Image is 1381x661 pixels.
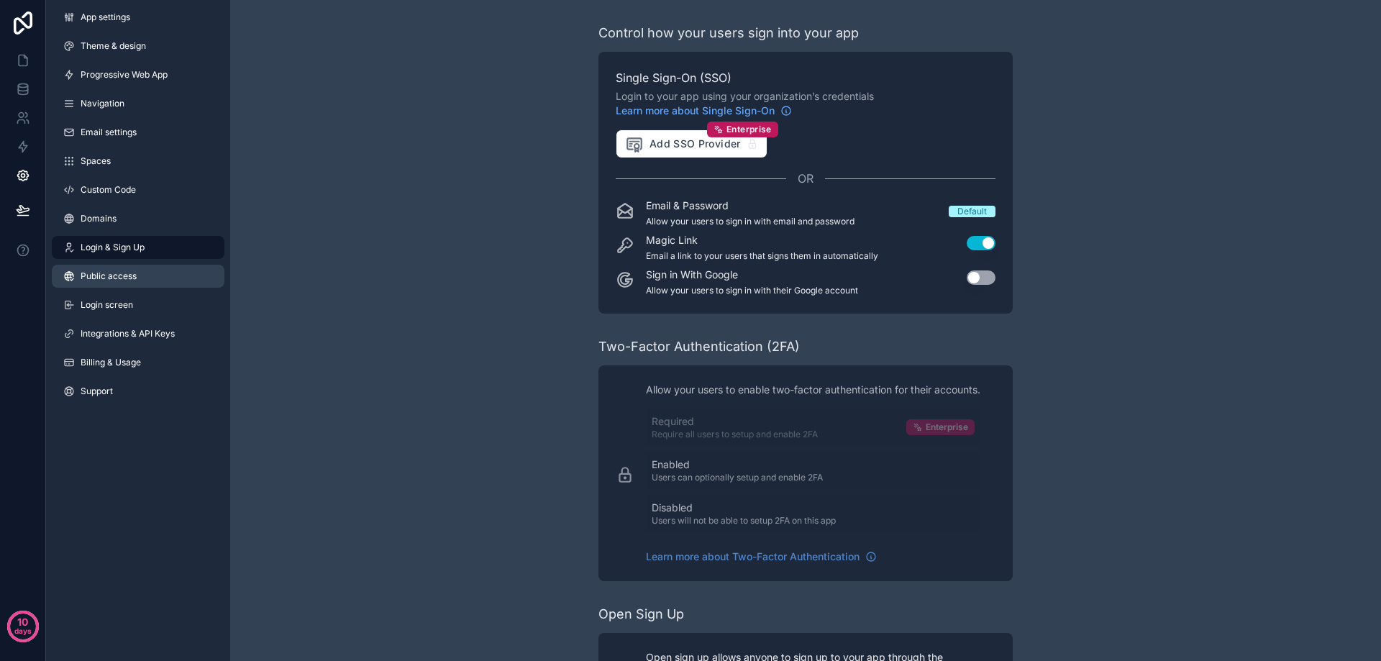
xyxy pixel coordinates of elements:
[646,199,854,213] p: Email & Password
[17,615,28,629] p: 10
[52,293,224,316] a: Login screen
[646,268,858,282] p: Sign in With Google
[652,515,836,526] p: Users will not be able to setup 2FA on this app
[646,550,877,564] a: Learn more about Two-Factor Authentication
[598,23,859,43] div: Control how your users sign into your app
[81,270,137,282] span: Public access
[652,501,836,515] p: Disabled
[598,337,800,357] div: Two-Factor Authentication (2FA)
[616,129,767,158] button: Add SSO ProviderEnterprise
[52,6,224,29] a: App settings
[652,429,818,440] p: Require all users to setup and enable 2FA
[81,299,133,311] span: Login screen
[52,380,224,403] a: Support
[646,550,860,564] span: Learn more about Two-Factor Authentication
[52,265,224,288] a: Public access
[81,98,124,109] span: Navigation
[646,383,980,397] p: Allow your users to enable two-factor authentication for their accounts.
[652,472,823,483] p: Users can optionally setup and enable 2FA
[81,328,175,339] span: Integrations & API Keys
[652,457,823,472] p: Enabled
[646,233,878,247] p: Magic Link
[81,12,130,23] span: App settings
[598,604,684,624] div: Open Sign Up
[726,124,772,135] span: Enterprise
[616,69,995,86] span: Single Sign-On (SSO)
[52,92,224,115] a: Navigation
[52,121,224,144] a: Email settings
[52,150,224,173] a: Spaces
[616,104,792,118] a: Learn more about Single Sign-On
[81,386,113,397] span: Support
[81,127,137,138] span: Email settings
[52,207,224,230] a: Domains
[52,322,224,345] a: Integrations & API Keys
[616,89,995,118] span: Login to your app using your organization’s credentials
[646,216,854,227] p: Allow your users to sign in with email and password
[652,414,818,429] p: Required
[52,63,224,86] a: Progressive Web App
[646,285,858,296] p: Allow your users to sign in with their Google account
[646,250,878,262] p: Email a link to your users that signs them in automatically
[52,35,224,58] a: Theme & design
[81,69,168,81] span: Progressive Web App
[81,40,146,52] span: Theme & design
[957,206,987,217] div: Default
[52,178,224,201] a: Custom Code
[625,135,741,153] span: Add SSO Provider
[14,621,32,641] p: days
[81,357,141,368] span: Billing & Usage
[926,421,968,433] span: Enterprise
[81,242,145,253] span: Login & Sign Up
[81,213,117,224] span: Domains
[798,170,813,187] span: OR
[52,236,224,259] a: Login & Sign Up
[52,351,224,374] a: Billing & Usage
[616,104,775,118] span: Learn more about Single Sign-On
[81,155,111,167] span: Spaces
[81,184,136,196] span: Custom Code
